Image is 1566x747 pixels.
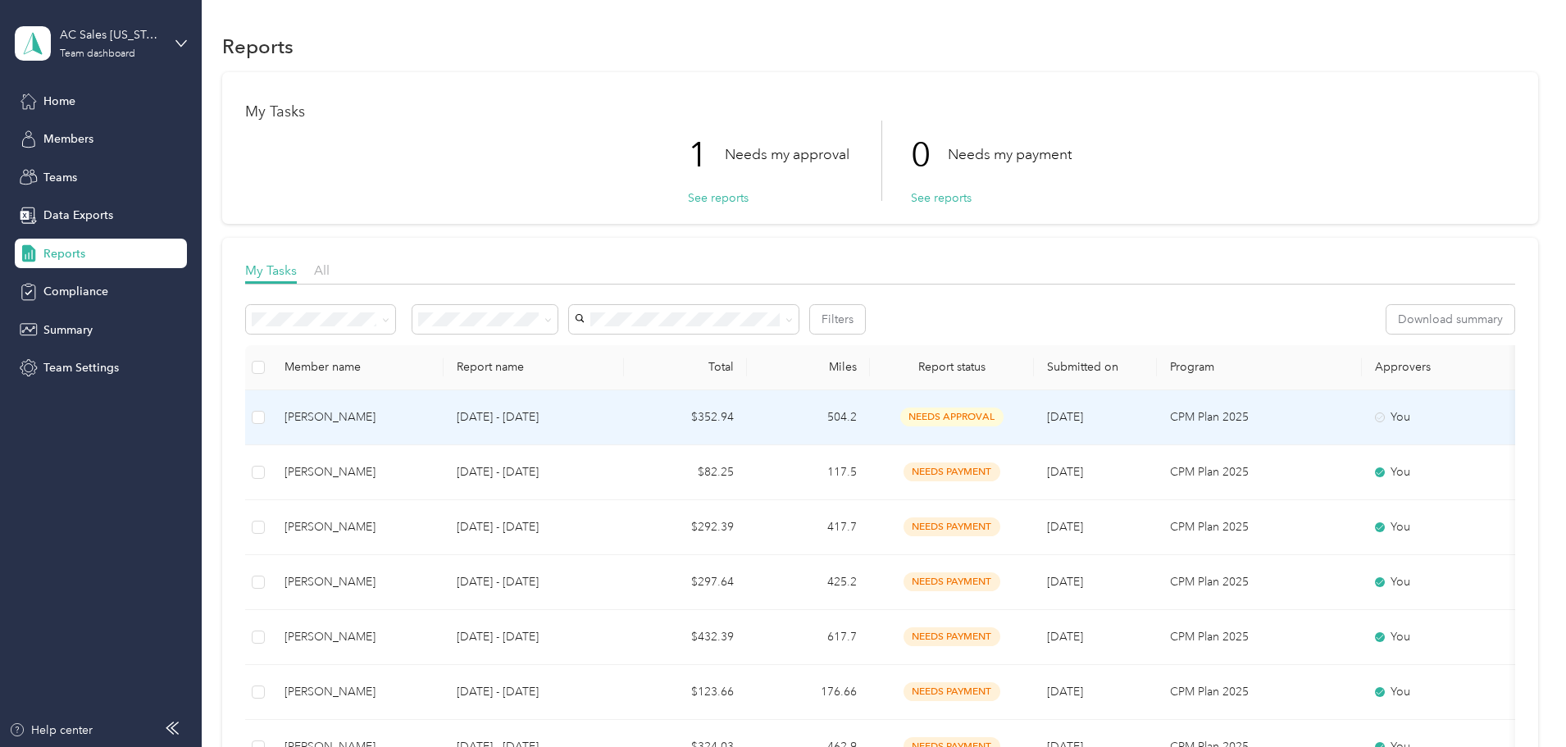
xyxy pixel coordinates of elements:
[457,573,611,591] p: [DATE] - [DATE]
[1170,518,1349,536] p: CPM Plan 2025
[60,26,162,43] div: AC Sales [US_STATE] 01 US01-AC-D50011-CC13600 ([PERSON_NAME])
[43,169,77,186] span: Teams
[285,628,430,646] div: [PERSON_NAME]
[624,390,747,445] td: $352.94
[911,121,948,189] p: 0
[911,189,972,207] button: See reports
[760,360,857,374] div: Miles
[1375,573,1513,591] div: You
[457,463,611,481] p: [DATE] - [DATE]
[1170,463,1349,481] p: CPM Plan 2025
[1047,630,1083,644] span: [DATE]
[904,627,1000,646] span: needs payment
[285,463,430,481] div: [PERSON_NAME]
[1047,465,1083,479] span: [DATE]
[1170,408,1349,426] p: CPM Plan 2025
[9,722,93,739] button: Help center
[810,305,865,334] button: Filters
[1170,683,1349,701] p: CPM Plan 2025
[1157,500,1362,555] td: CPM Plan 2025
[1034,345,1157,390] th: Submitted on
[285,573,430,591] div: [PERSON_NAME]
[1047,575,1083,589] span: [DATE]
[1375,408,1513,426] div: You
[904,682,1000,701] span: needs payment
[1375,518,1513,536] div: You
[688,121,725,189] p: 1
[1375,683,1513,701] div: You
[285,360,430,374] div: Member name
[1047,685,1083,699] span: [DATE]
[285,683,430,701] div: [PERSON_NAME]
[43,207,113,224] span: Data Exports
[1170,628,1349,646] p: CPM Plan 2025
[285,518,430,536] div: [PERSON_NAME]
[883,360,1021,374] span: Report status
[747,610,870,665] td: 617.7
[1157,665,1362,720] td: CPM Plan 2025
[457,408,611,426] p: [DATE] - [DATE]
[1157,555,1362,610] td: CPM Plan 2025
[444,345,624,390] th: Report name
[271,345,444,390] th: Member name
[43,130,93,148] span: Members
[1362,345,1526,390] th: Approvers
[747,500,870,555] td: 417.7
[43,359,119,376] span: Team Settings
[1157,445,1362,500] td: CPM Plan 2025
[1474,655,1566,747] iframe: Everlance-gr Chat Button Frame
[314,262,330,278] span: All
[1157,390,1362,445] td: CPM Plan 2025
[60,49,135,59] div: Team dashboard
[624,445,747,500] td: $82.25
[43,321,93,339] span: Summary
[1386,305,1514,334] button: Download summary
[457,628,611,646] p: [DATE] - [DATE]
[457,518,611,536] p: [DATE] - [DATE]
[725,144,849,165] p: Needs my approval
[222,38,294,55] h1: Reports
[624,555,747,610] td: $297.64
[1157,610,1362,665] td: CPM Plan 2025
[1170,573,1349,591] p: CPM Plan 2025
[688,189,749,207] button: See reports
[1375,463,1513,481] div: You
[747,445,870,500] td: 117.5
[904,462,1000,481] span: needs payment
[1157,345,1362,390] th: Program
[1047,410,1083,424] span: [DATE]
[747,390,870,445] td: 504.2
[43,93,75,110] span: Home
[747,665,870,720] td: 176.66
[624,665,747,720] td: $123.66
[245,103,1515,121] h1: My Tasks
[904,572,1000,591] span: needs payment
[900,408,1004,426] span: needs approval
[637,360,734,374] div: Total
[1047,520,1083,534] span: [DATE]
[1375,628,1513,646] div: You
[624,500,747,555] td: $292.39
[904,517,1000,536] span: needs payment
[457,683,611,701] p: [DATE] - [DATE]
[747,555,870,610] td: 425.2
[285,408,430,426] div: [PERSON_NAME]
[43,283,108,300] span: Compliance
[43,245,85,262] span: Reports
[624,610,747,665] td: $432.39
[948,144,1072,165] p: Needs my payment
[245,262,297,278] span: My Tasks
